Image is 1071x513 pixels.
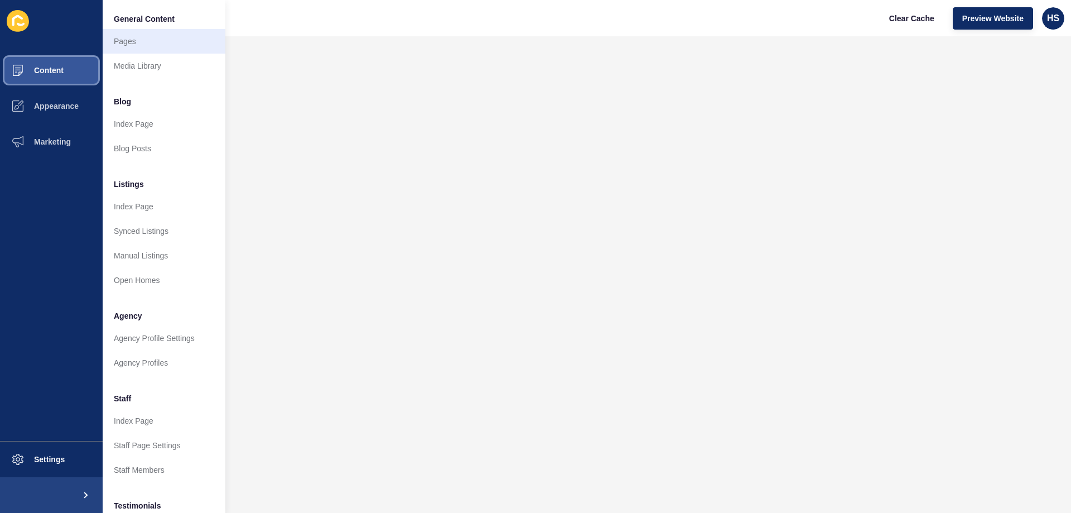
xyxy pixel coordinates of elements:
a: Open Homes [103,268,225,293]
a: Staff Page Settings [103,433,225,458]
span: Testimonials [114,500,161,511]
span: Clear Cache [889,13,934,24]
button: Clear Cache [880,7,944,30]
span: Agency [114,310,142,322]
a: Index Page [103,112,225,136]
a: Blog Posts [103,136,225,161]
a: Synced Listings [103,219,225,243]
a: Index Page [103,194,225,219]
span: Blog [114,96,131,107]
span: Staff [114,393,131,404]
a: Pages [103,29,225,54]
a: Index Page [103,409,225,433]
a: Media Library [103,54,225,78]
a: Agency Profiles [103,351,225,375]
a: Manual Listings [103,243,225,268]
span: Listings [114,179,144,190]
a: Staff Members [103,458,225,482]
span: HS [1047,13,1059,24]
button: Preview Website [953,7,1033,30]
a: Agency Profile Settings [103,326,225,351]
span: General Content [114,13,175,25]
span: Preview Website [962,13,1024,24]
